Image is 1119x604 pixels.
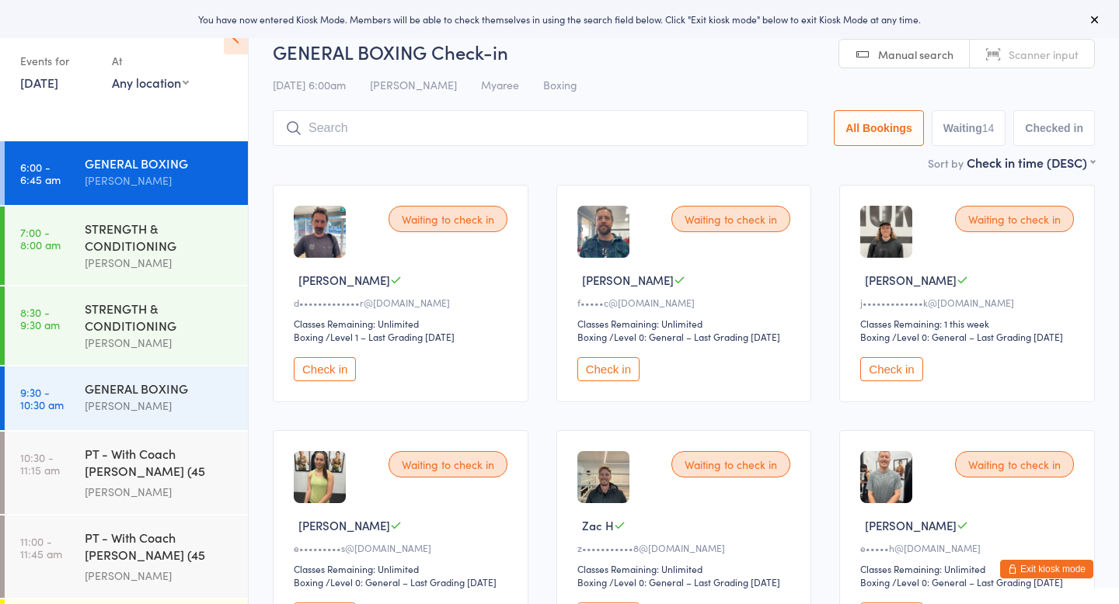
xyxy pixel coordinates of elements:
button: Checked in [1013,110,1095,146]
time: 11:00 - 11:45 am [20,535,62,560]
a: 11:00 -11:45 amPT - With Coach [PERSON_NAME] (45 minutes)[PERSON_NAME] [5,515,248,598]
div: Classes Remaining: Unlimited [577,562,796,575]
div: Events for [20,48,96,74]
div: j•••••••••••••k@[DOMAIN_NAME] [860,296,1079,309]
div: Boxing [860,575,890,588]
div: e•••••••••s@[DOMAIN_NAME] [294,541,512,554]
div: Classes Remaining: Unlimited [577,317,796,330]
div: 14 [982,122,995,134]
span: / Level 0: General – Last Grading [DATE] [609,575,780,588]
span: Myaree [481,77,519,92]
span: Scanner input [1009,47,1079,62]
div: Waiting to check in [955,206,1074,232]
div: Classes Remaining: Unlimited [860,562,1079,575]
div: [PERSON_NAME] [85,334,235,352]
img: image1752626751.png [860,206,912,258]
div: z•••••••••••8@[DOMAIN_NAME] [577,541,796,554]
button: Check in [860,357,922,381]
div: [PERSON_NAME] [85,254,235,272]
div: GENERAL BOXING [85,154,235,172]
div: e•••••h@[DOMAIN_NAME] [860,541,1079,554]
div: Any location [112,74,189,91]
span: [PERSON_NAME] [370,77,457,92]
div: PT - With Coach [PERSON_NAME] (45 minutes) [85,445,235,483]
div: d•••••••••••••r@[DOMAIN_NAME] [294,296,512,309]
div: Boxing [860,330,890,343]
div: GENERAL BOXING [85,380,235,397]
div: PT - With Coach [PERSON_NAME] (45 minutes) [85,529,235,567]
span: [PERSON_NAME] [865,272,957,288]
span: / Level 1 – Last Grading [DATE] [326,330,455,343]
button: Check in [294,357,356,381]
span: [PERSON_NAME] [582,272,674,288]
span: / Level 0: General – Last Grading [DATE] [609,330,780,343]
div: At [112,48,189,74]
button: Waiting14 [932,110,1006,146]
a: 6:00 -6:45 amGENERAL BOXING[PERSON_NAME] [5,141,248,205]
button: Check in [577,357,640,381]
button: All Bookings [834,110,924,146]
time: 8:30 - 9:30 am [20,306,60,331]
span: [PERSON_NAME] [865,517,957,533]
div: Classes Remaining: Unlimited [294,317,512,330]
div: Waiting to check in [955,451,1074,477]
span: / Level 0: General – Last Grading [DATE] [326,575,497,588]
a: 10:30 -11:15 amPT - With Coach [PERSON_NAME] (45 minutes)[PERSON_NAME] [5,432,248,514]
span: [PERSON_NAME] [298,272,390,288]
a: 7:00 -8:00 amSTRENGTH & CONDITIONING[PERSON_NAME] [5,207,248,285]
h2: GENERAL BOXING Check-in [273,39,1095,64]
img: image1713572319.png [294,206,346,258]
div: [PERSON_NAME] [85,172,235,189]
img: image1741816802.png [294,451,346,503]
a: [DATE] [20,74,58,91]
input: Search [273,110,808,146]
span: Boxing [543,77,577,92]
a: 8:30 -9:30 amSTRENGTH & CONDITIONING[PERSON_NAME] [5,286,248,365]
div: Waiting to check in [389,206,507,232]
div: Classes Remaining: 1 this week [860,317,1079,330]
div: [PERSON_NAME] [85,397,235,415]
time: 6:00 - 6:45 am [20,161,61,186]
label: Sort by [928,155,964,171]
div: [PERSON_NAME] [85,483,235,501]
div: Check in time (DESC) [967,154,1095,171]
div: f•••••c@[DOMAIN_NAME] [577,296,796,309]
span: / Level 0: General – Last Grading [DATE] [892,575,1063,588]
div: Waiting to check in [671,206,790,232]
div: Boxing [294,330,323,343]
div: Boxing [577,575,607,588]
img: image1728441869.png [577,206,629,258]
span: [DATE] 6:00am [273,77,346,92]
div: Waiting to check in [389,451,507,477]
img: image1755122880.png [577,451,629,503]
a: 9:30 -10:30 amGENERAL BOXING[PERSON_NAME] [5,366,248,430]
time: 10:30 - 11:15 am [20,451,60,476]
div: STRENGTH & CONDITIONING [85,220,235,254]
button: Exit kiosk mode [1000,560,1093,578]
span: / Level 0: General – Last Grading [DATE] [892,330,1063,343]
div: Boxing [577,330,607,343]
div: STRENGTH & CONDITIONING [85,300,235,334]
span: [PERSON_NAME] [298,517,390,533]
div: Boxing [294,575,323,588]
time: 9:30 - 10:30 am [20,386,64,411]
span: Manual search [878,47,953,62]
div: Classes Remaining: Unlimited [294,562,512,575]
span: Zac H [582,517,614,533]
div: Waiting to check in [671,451,790,477]
img: image1741816812.png [860,451,912,503]
time: 7:00 - 8:00 am [20,226,61,251]
div: [PERSON_NAME] [85,567,235,585]
div: You have now entered Kiosk Mode. Members will be able to check themselves in using the search fie... [25,12,1094,26]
